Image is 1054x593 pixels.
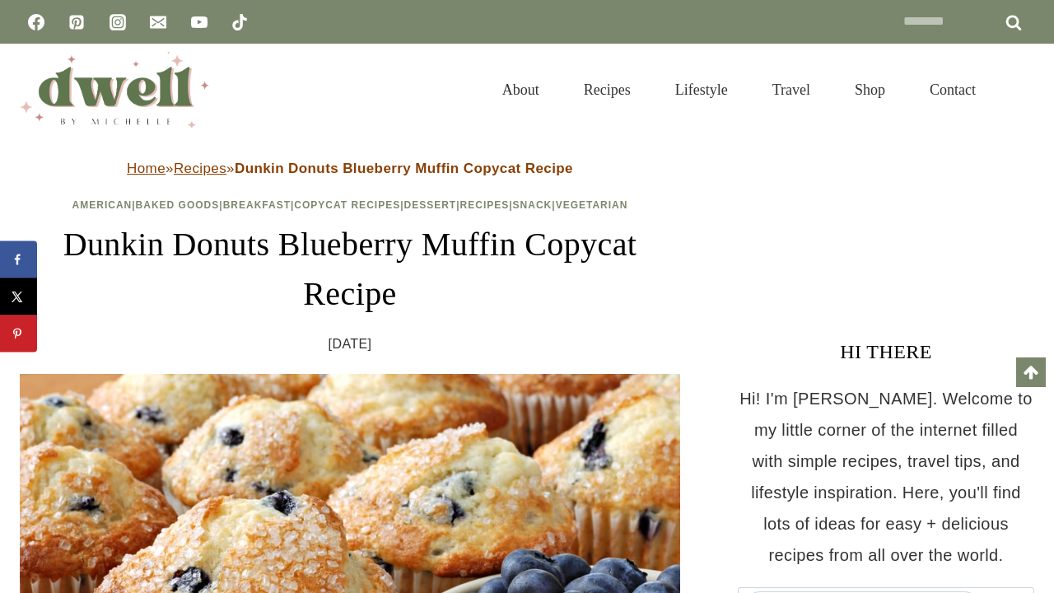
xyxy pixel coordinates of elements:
[20,220,680,319] h1: Dunkin Donuts Blueberry Muffin Copycat Recipe
[101,6,134,39] a: Instagram
[127,161,166,176] a: Home
[1006,76,1034,104] button: View Search Form
[738,383,1034,571] p: Hi! I'm [PERSON_NAME]. Welcome to my little corner of the internet filled with simple recipes, tr...
[562,61,653,119] a: Recipes
[460,199,510,211] a: Recipes
[223,199,291,211] a: Breakfast
[329,332,372,357] time: [DATE]
[907,61,998,119] a: Contact
[480,61,562,119] a: About
[832,61,907,119] a: Shop
[136,199,220,211] a: Baked Goods
[72,199,628,211] span: | | | | | | |
[20,6,53,39] a: Facebook
[750,61,832,119] a: Travel
[60,6,93,39] a: Pinterest
[480,61,998,119] nav: Primary Navigation
[738,337,1034,367] h3: HI THERE
[235,161,573,176] strong: Dunkin Donuts Blueberry Muffin Copycat Recipe
[556,199,628,211] a: Vegetarian
[513,199,553,211] a: Snack
[653,61,750,119] a: Lifestyle
[183,6,216,39] a: YouTube
[20,52,209,128] img: DWELL by michelle
[127,161,573,176] span: » »
[294,199,400,211] a: Copycat Recipes
[404,199,457,211] a: Dessert
[1016,357,1046,387] a: Scroll to top
[223,6,256,39] a: TikTok
[142,6,175,39] a: Email
[72,199,133,211] a: American
[174,161,226,176] a: Recipes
